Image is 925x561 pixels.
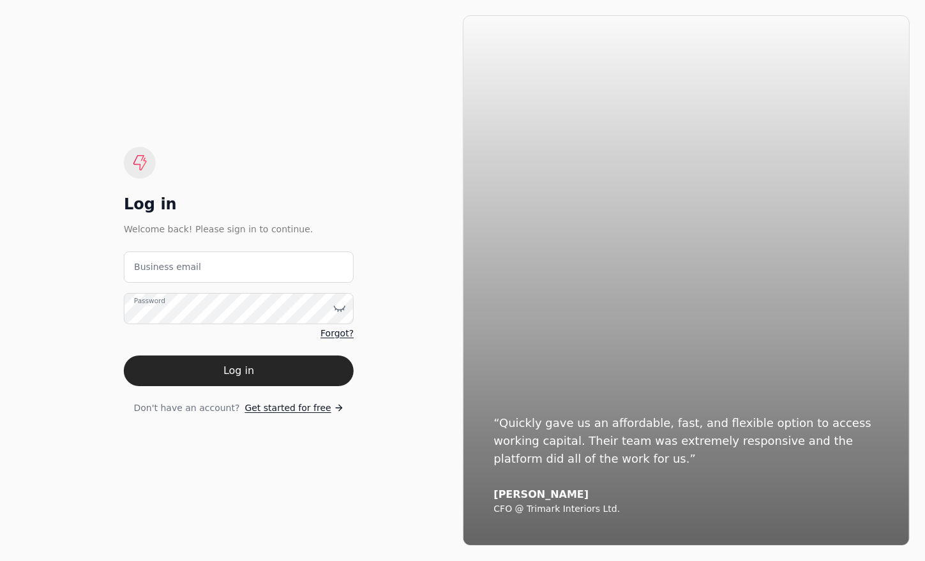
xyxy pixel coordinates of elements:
label: Business email [134,260,201,274]
div: “Quickly gave us an affordable, fast, and flexible option to access working capital. Their team w... [493,414,878,468]
a: Get started for free [244,401,343,415]
div: CFO @ Trimark Interiors Ltd. [493,504,878,515]
span: Don't have an account? [133,401,239,415]
div: Welcome back! Please sign in to continue. [124,222,354,236]
a: Forgot? [320,327,354,340]
div: Log in [124,194,354,214]
div: [PERSON_NAME] [493,488,878,501]
label: Password [134,295,165,306]
span: Get started for free [244,401,331,415]
button: Log in [124,355,354,386]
